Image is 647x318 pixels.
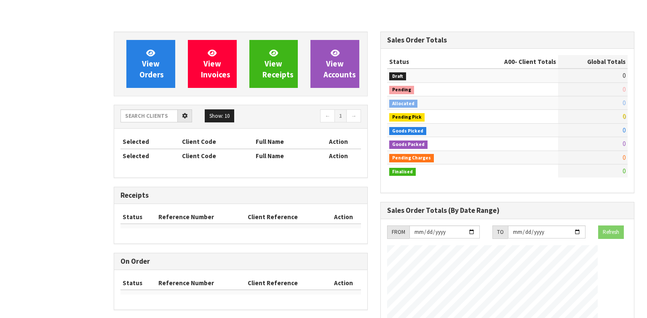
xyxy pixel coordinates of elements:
span: View Accounts [323,48,356,79]
th: Action [316,149,361,162]
span: Pending Pick [389,113,425,122]
th: Reference Number [156,276,246,290]
h3: Receipts [120,191,361,199]
a: ViewReceipts [249,40,298,88]
span: 0 [623,140,626,148]
span: View Invoices [201,48,230,79]
a: ViewAccounts [310,40,359,88]
span: 0 [623,126,626,134]
th: Selected [120,135,180,148]
span: 0 [623,72,626,79]
th: Client Code [180,149,254,162]
th: Client Reference [246,276,326,290]
input: Search clients [120,109,178,122]
span: A00 [504,58,515,66]
div: TO [492,225,508,239]
th: Status [120,276,156,290]
a: ← [320,109,335,123]
span: Finalised [389,168,416,176]
th: Full Name [254,135,316,148]
th: Action [326,276,361,290]
span: View Orders [139,48,164,79]
a: ViewOrders [126,40,175,88]
th: Action [316,135,361,148]
span: Draft [389,72,406,81]
button: Refresh [598,225,624,239]
h3: Sales Order Totals [387,36,628,44]
span: View Receipts [262,48,294,79]
th: Full Name [254,149,316,162]
span: 0 [623,167,626,175]
a: 1 [334,109,347,123]
span: 0 [623,85,626,93]
a: → [346,109,361,123]
th: Client Reference [246,210,326,224]
th: Client Code [180,135,254,148]
button: Show: 10 [205,109,234,123]
span: 0 [623,154,626,162]
span: Pending [389,86,414,94]
div: FROM [387,225,409,239]
h3: On Order [120,257,361,265]
span: Goods Picked [389,127,426,135]
th: - Client Totals [467,55,558,69]
th: Reference Number [156,210,246,224]
th: Selected [120,149,180,162]
span: 0 [623,112,626,120]
a: ViewInvoices [188,40,237,88]
span: 0 [623,99,626,107]
span: Allocated [389,100,417,108]
th: Status [120,210,156,224]
h3: Sales Order Totals (By Date Range) [387,207,628,215]
th: Status [387,55,467,69]
th: Action [326,210,361,224]
span: Pending Charges [389,154,434,162]
nav: Page navigation [247,109,361,124]
span: Goods Packed [389,140,428,149]
th: Global Totals [558,55,628,69]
